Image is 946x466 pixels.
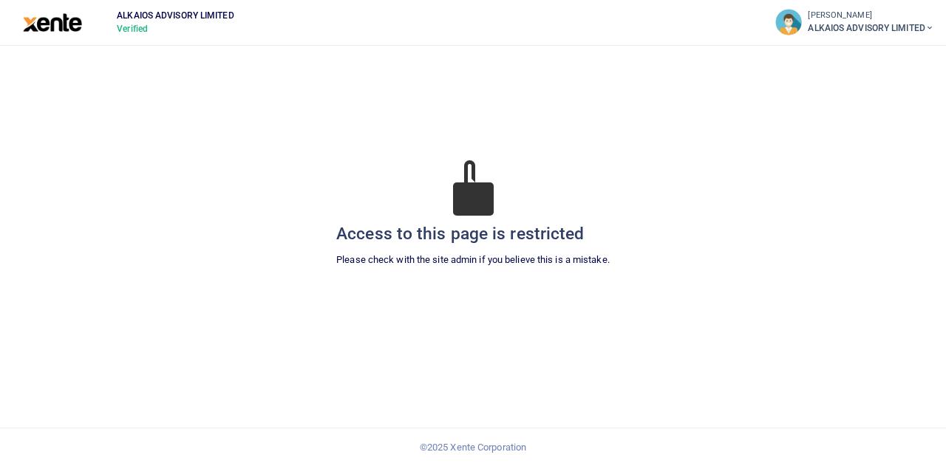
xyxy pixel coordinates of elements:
a: profile-user [PERSON_NAME] ALKAIOS ADVISORY LIMITED [775,9,934,35]
img: profile-user [775,9,802,35]
p: Please check with the site admin if you believe this is a mistake. [336,253,610,268]
img: logo-large [23,13,83,32]
span: ALKAIOS ADVISORY LIMITED [808,21,934,35]
a: logo-large logo-large [23,16,83,27]
h3: Access to this page is restricted [336,223,610,245]
small: [PERSON_NAME] [808,10,934,22]
span: Verified [111,22,239,35]
span: ALKAIOS ADVISORY LIMITED [111,9,239,22]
